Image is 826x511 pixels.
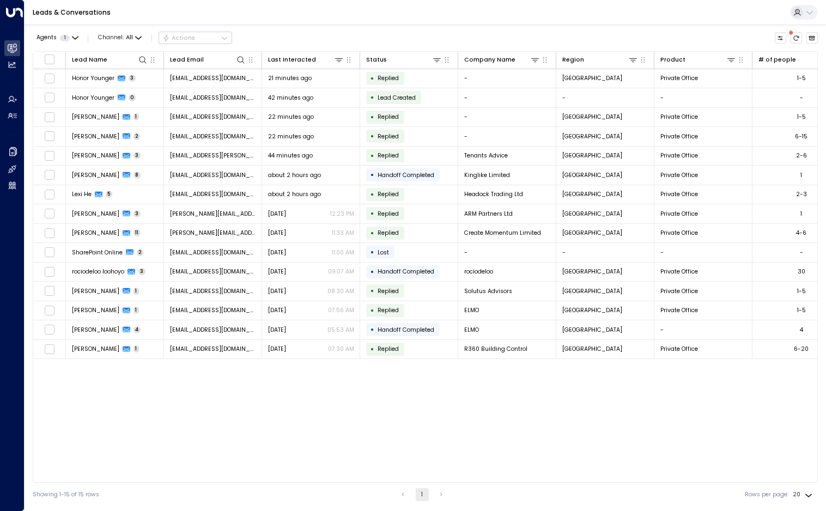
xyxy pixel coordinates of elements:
[562,54,639,65] div: Region
[170,171,256,179] span: thana@kinglikeconcierge.com
[162,34,196,42] div: Actions
[170,248,256,257] span: no-reply@sharepointonline.com
[44,228,54,238] span: Toggle select row
[170,113,256,121] span: aohorne9@gmail.com
[72,54,148,65] div: Lead Name
[371,187,374,202] div: •
[72,55,107,65] div: Lead Name
[268,306,286,314] span: Yesterday
[458,127,556,146] td: -
[458,243,556,262] td: -
[72,267,124,276] span: rociodeloo loohoyo
[660,151,698,160] span: Private Office
[72,74,114,82] span: Honor Younger
[378,113,399,121] span: Replied
[464,306,479,314] span: ELMO
[133,210,141,217] span: 3
[797,287,806,295] div: 1-5
[170,210,256,218] span: alexander.mignone@gmail.com
[562,267,622,276] span: London
[138,268,146,275] span: 3
[796,229,806,237] div: 4-6
[396,488,448,501] nav: pagination navigation
[44,112,54,122] span: Toggle select row
[268,113,314,121] span: 22 minutes ago
[660,306,698,314] span: Private Office
[133,172,141,179] span: 8
[332,229,354,237] p: 11:33 AM
[371,71,374,86] div: •
[796,151,807,160] div: 2-6
[72,210,119,218] span: Alexander Mignone
[268,74,312,82] span: 21 minutes ago
[464,55,515,65] div: Company Name
[458,88,556,107] td: -
[660,345,698,353] span: Private Office
[106,191,113,198] span: 5
[72,94,114,102] span: Honor Younger
[72,345,119,353] span: Martin Smith
[416,488,429,501] button: page 1
[170,229,256,237] span: amelia.coll@create-momentum.co.uk
[126,34,133,41] span: All
[268,54,344,65] div: Last Interacted
[44,266,54,277] span: Toggle select row
[371,226,374,240] div: •
[332,248,354,257] p: 11:00 AM
[562,345,622,353] span: London
[458,69,556,88] td: -
[654,243,752,262] td: -
[95,32,145,44] button: Channel:All
[458,108,556,127] td: -
[800,94,803,102] div: -
[60,35,70,41] span: 1
[159,32,232,45] button: Actions
[562,190,622,198] span: London
[268,345,286,353] span: Yesterday
[660,210,698,218] span: Private Office
[745,490,788,499] label: Rows per page:
[371,303,374,318] div: •
[133,133,141,140] span: 2
[371,284,374,298] div: •
[556,88,654,107] td: -
[170,287,256,295] span: gwilson@solutus.co.uk
[371,342,374,356] div: •
[268,132,314,141] span: 22 minutes ago
[44,54,54,64] span: Toggle select all
[371,129,374,143] div: •
[44,325,54,335] span: Toggle select row
[562,171,622,179] span: London
[464,267,493,276] span: rociodeloo
[44,131,54,142] span: Toggle select row
[268,210,286,218] span: Yesterday
[72,248,123,257] span: SharePoint Online
[327,326,354,334] p: 05:53 AM
[33,8,111,17] a: Leads & Conversations
[133,326,141,333] span: 4
[170,54,246,65] div: Lead Email
[378,248,389,257] span: Lost
[378,229,399,237] span: Replied
[328,267,354,276] p: 09:07 AM
[800,171,802,179] div: 1
[660,113,698,121] span: Private Office
[366,55,387,65] div: Status
[660,190,698,198] span: Private Office
[660,287,698,295] span: Private Office
[371,90,374,105] div: •
[654,320,752,339] td: -
[378,74,399,82] span: Replied
[562,306,622,314] span: London
[797,113,806,121] div: 1-5
[800,210,802,218] div: 1
[562,210,622,218] span: London
[268,248,286,257] span: Yesterday
[800,326,803,334] div: 4
[758,55,796,65] div: # of people
[159,32,232,45] div: Button group with a nested menu
[268,190,321,198] span: about 2 hours ago
[562,151,622,160] span: London
[366,54,442,65] div: Status
[800,248,803,257] div: -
